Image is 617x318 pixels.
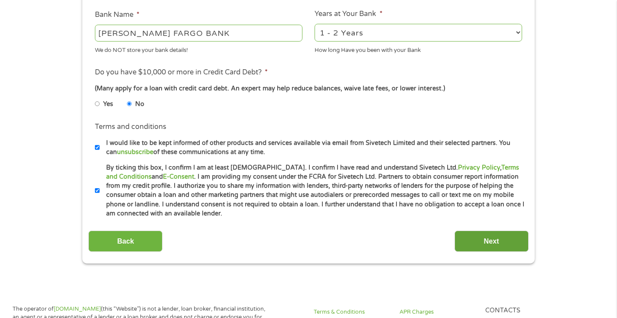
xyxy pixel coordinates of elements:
[95,43,302,55] div: We do NOT store your bank details!
[95,122,166,132] label: Terms and conditions
[163,173,194,180] a: E-Consent
[103,100,113,109] label: Yes
[399,308,474,316] a: APR Charges
[455,231,529,252] input: Next
[100,138,525,157] label: I would like to be kept informed of other products and services available via email from Sivetech...
[315,43,522,55] div: How long Have you been with your Bank
[95,84,522,93] div: (Many apply for a loan with credit card debt. An expert may help reduce balances, waive late fees...
[100,163,525,218] label: By ticking this box, I confirm I am at least [DEMOGRAPHIC_DATA]. I confirm I have read and unders...
[315,10,382,19] label: Years at Your Bank
[117,148,153,156] a: unsubscribe
[54,305,101,312] a: [DOMAIN_NAME]
[95,68,268,77] label: Do you have $10,000 or more in Credit Card Debt?
[485,307,560,315] h4: Contacts
[88,231,162,252] input: Back
[106,164,519,180] a: Terms and Conditions
[314,308,389,316] a: Terms & Conditions
[95,10,140,19] label: Bank Name
[135,100,144,109] label: No
[458,164,500,171] a: Privacy Policy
